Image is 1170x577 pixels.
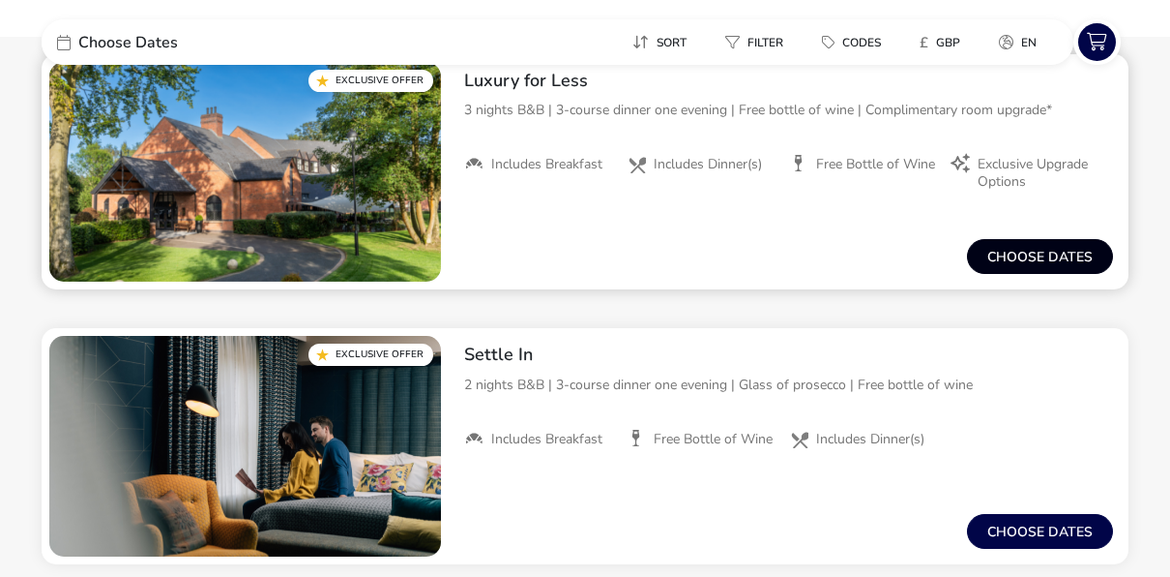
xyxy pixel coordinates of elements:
naf-pibe-menu-bar-item: en [983,28,1060,56]
div: Exclusive Offer [308,344,433,366]
p: 2 nights B&B | 3-course dinner one evening | Glass of prosecco | Free bottle of wine [464,375,1113,395]
button: Filter [710,28,799,56]
button: Sort [617,28,702,56]
span: Includes Dinner(s) [654,156,762,173]
h2: Settle In [464,344,1113,366]
button: en [983,28,1052,56]
span: Exclusive Upgrade Options [978,156,1097,191]
span: Free Bottle of Wine [654,431,773,448]
div: Exclusive Offer [308,70,433,92]
button: Choose dates [967,239,1113,274]
div: Luxury for Less3 nights B&B | 3-course dinner one evening | Free bottle of wine | Complimentary r... [449,54,1128,207]
naf-pibe-menu-bar-item: Codes [806,28,904,56]
p: 3 nights B&B | 3-course dinner one evening | Free bottle of wine | Complimentary room upgrade* [464,100,1113,120]
button: £GBP [904,28,976,56]
button: Codes [806,28,896,56]
div: Choose Dates [42,19,332,65]
span: en [1021,35,1037,50]
naf-pibe-menu-bar-item: £GBP [904,28,983,56]
h2: Luxury for Less [464,70,1113,92]
i: £ [920,33,928,52]
span: GBP [936,35,960,50]
span: Includes Dinner(s) [816,431,924,448]
span: Filter [747,35,783,50]
swiper-slide: 1 / 1 [49,62,441,283]
naf-pibe-menu-bar-item: Sort [617,28,710,56]
span: Includes Breakfast [491,431,602,448]
span: Includes Breakfast [491,156,602,173]
naf-pibe-menu-bar-item: Filter [710,28,806,56]
span: Sort [657,35,687,50]
div: Settle In2 nights B&B | 3-course dinner one evening | Glass of prosecco | Free bottle of wineIncl... [449,328,1128,464]
swiper-slide: 1 / 1 [49,336,441,557]
span: Free Bottle of Wine [816,156,935,173]
span: Codes [842,35,881,50]
span: Choose Dates [78,35,178,50]
button: Choose dates [967,514,1113,549]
